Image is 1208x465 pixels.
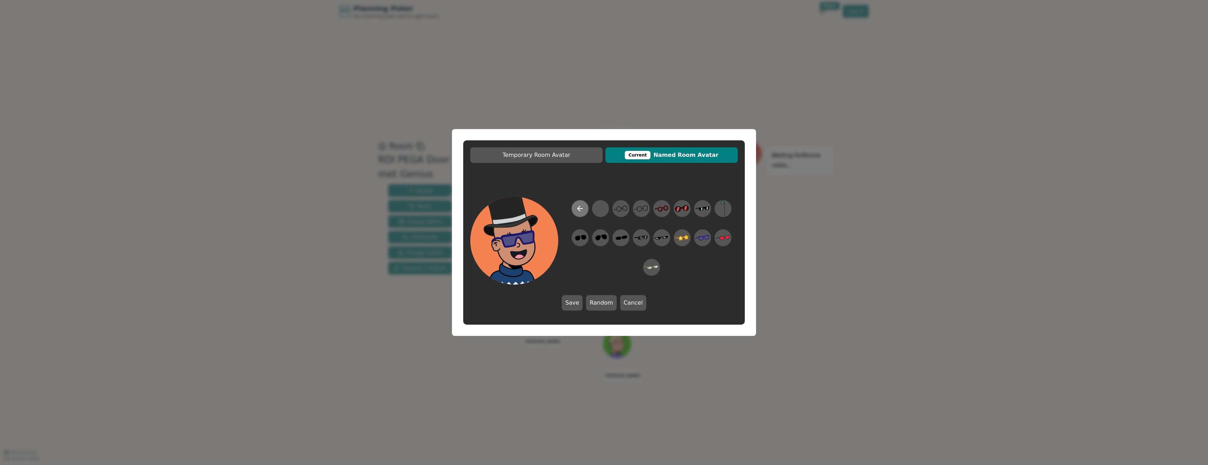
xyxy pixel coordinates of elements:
[625,151,651,159] div: This avatar will be displayed in dedicated rooms
[470,147,603,163] button: Temporary Room Avatar
[605,147,738,163] button: CurrentNamed Room Avatar
[586,295,616,311] button: Random
[474,151,599,159] span: Temporary Room Avatar
[620,295,646,311] button: Cancel
[609,151,734,159] span: Named Room Avatar
[562,295,583,311] button: Save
